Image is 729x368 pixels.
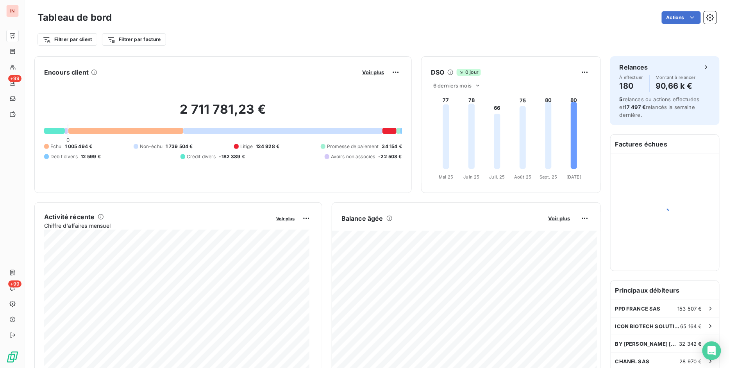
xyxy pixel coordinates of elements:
span: 0 jour [457,69,481,76]
img: Logo LeanPay [6,351,19,363]
span: 124 928 € [256,143,279,150]
span: ICON BIOTECH SOLUTION [615,323,681,329]
span: 5 [620,96,623,102]
span: À effectuer [620,75,643,80]
button: Voir plus [360,69,386,76]
tspan: Août 25 [514,174,531,180]
h6: Relances [620,63,648,72]
span: 32 342 € [679,341,702,347]
span: 65 164 € [681,323,702,329]
span: Litige [240,143,253,150]
tspan: Juil. 25 [490,174,505,180]
span: Promesse de paiement [327,143,379,150]
div: IN [6,5,19,17]
tspan: Juin 25 [464,174,480,180]
span: Crédit divers [187,153,216,160]
span: 1 739 504 € [166,143,193,150]
span: 0 [66,137,70,143]
button: Filtrer par client [38,33,97,46]
h6: Encours client [44,68,89,77]
h4: 90,66 k € [656,80,696,92]
button: Actions [662,11,701,24]
span: 34 154 € [382,143,402,150]
span: +99 [8,280,21,288]
tspan: Mai 25 [439,174,453,180]
h6: Principaux débiteurs [611,281,719,300]
span: Voir plus [548,215,570,222]
span: 17 497 € [624,104,646,110]
h6: DSO [431,68,444,77]
span: 12 599 € [81,153,101,160]
button: Voir plus [274,215,297,222]
tspan: Sept. 25 [540,174,557,180]
span: Montant à relancer [656,75,696,80]
span: Avoirs non associés [331,153,375,160]
h4: 180 [620,80,643,92]
span: -22 508 € [379,153,402,160]
span: relances ou actions effectuées et relancés la semaine dernière. [620,96,700,118]
span: 28 970 € [680,358,702,364]
span: BY [PERSON_NAME] [PERSON_NAME] COMPANIES [615,341,679,347]
span: +99 [8,75,21,82]
span: 153 507 € [678,305,702,312]
span: Voir plus [362,69,384,75]
span: Chiffre d'affaires mensuel [44,222,271,230]
span: Débit divers [50,153,78,160]
h3: Tableau de bord [38,11,112,25]
div: Open Intercom Messenger [702,341,721,360]
button: Voir plus [546,215,572,222]
h6: Factures échues [611,135,719,154]
span: Voir plus [276,216,295,222]
span: Échu [50,143,62,150]
span: -182 389 € [219,153,245,160]
h6: Balance âgée [341,214,383,223]
h6: Activité récente [44,212,95,222]
span: CHANEL SAS [615,358,650,364]
tspan: [DATE] [566,174,581,180]
button: Filtrer par facture [102,33,166,46]
span: 1 005 494 € [65,143,93,150]
h2: 2 711 781,23 € [44,102,402,125]
span: PPD FRANCE SAS [615,305,661,312]
span: 6 derniers mois [433,82,472,89]
span: Non-échu [140,143,163,150]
